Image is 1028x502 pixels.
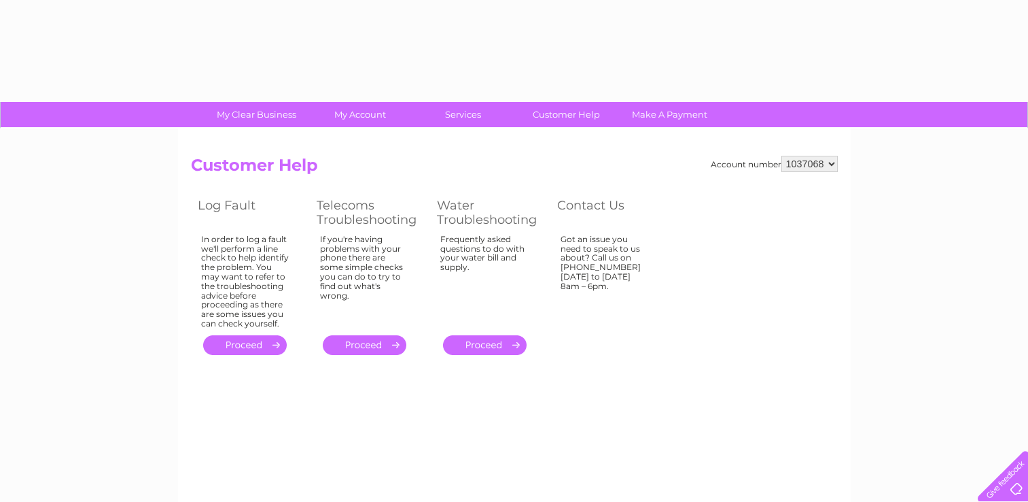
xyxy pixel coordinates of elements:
a: Services [407,102,519,127]
div: Frequently asked questions to do with your water bill and supply. [440,235,530,323]
th: Water Troubleshooting [430,195,550,231]
a: . [443,335,527,355]
th: Telecoms Troubleshooting [310,195,430,231]
div: Account number [711,156,838,172]
div: Got an issue you need to speak to us about? Call us on [PHONE_NUMBER] [DATE] to [DATE] 8am – 6pm. [561,235,649,323]
th: Log Fault [191,195,310,231]
a: Customer Help [510,102,622,127]
a: . [203,335,287,355]
a: Make A Payment [614,102,726,127]
th: Contact Us [550,195,669,231]
a: My Account [304,102,416,127]
div: If you're having problems with your phone there are some simple checks you can do to try to find ... [320,235,410,323]
a: My Clear Business [200,102,313,127]
h2: Customer Help [191,156,838,182]
a: . [323,335,406,355]
div: In order to log a fault we'll perform a line check to help identify the problem. You may want to ... [201,235,289,329]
